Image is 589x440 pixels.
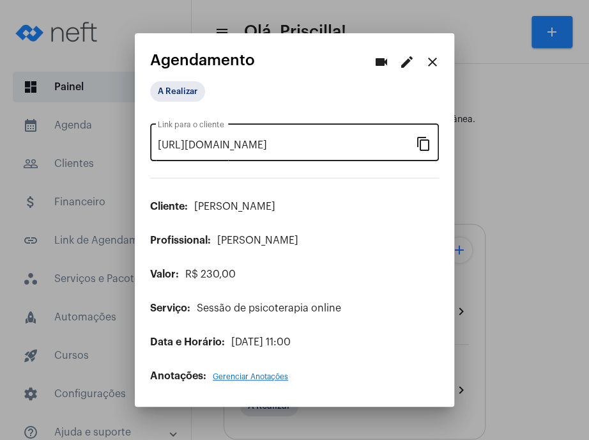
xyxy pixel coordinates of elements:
mat-icon: edit [399,54,415,70]
span: Anotações: [150,371,206,381]
span: Serviço: [150,303,190,313]
mat-icon: videocam [374,54,389,70]
mat-chip: A Realizar [150,81,205,102]
span: R$ 230,00 [185,269,236,279]
span: [PERSON_NAME] [217,235,298,246]
span: Sessão de psicoterapia online [197,303,341,313]
span: Profissional: [150,235,211,246]
span: Data e Horário: [150,337,225,347]
span: [DATE] 11:00 [231,337,291,347]
input: Link [158,139,416,151]
span: Agendamento [150,52,255,68]
span: Valor: [150,269,179,279]
span: Cliente: [150,201,188,212]
span: [PERSON_NAME] [194,201,275,212]
mat-icon: close [425,54,440,70]
span: Gerenciar Anotações [213,373,288,381]
mat-icon: content_copy [416,136,431,151]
